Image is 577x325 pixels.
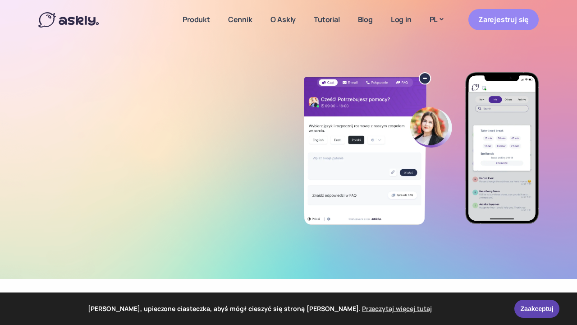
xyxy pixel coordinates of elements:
a: learn more about cookies [361,302,433,316]
a: O Askly [261,3,305,37]
a: Log in [382,3,421,37]
img: Askly chat solution [304,72,539,225]
img: Askly [38,12,99,28]
a: Produkt [174,3,219,37]
a: Zaakceptuj [514,300,559,318]
a: Blog [349,3,382,37]
span: [PERSON_NAME], upieczone ciasteczka, abyś mógł cieszyć się stroną [PERSON_NAME]. [13,302,508,316]
a: Zarejestruj się [468,9,539,30]
a: Cennik [219,3,261,37]
a: Tutorial [305,3,348,37]
a: PL [421,13,452,26]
